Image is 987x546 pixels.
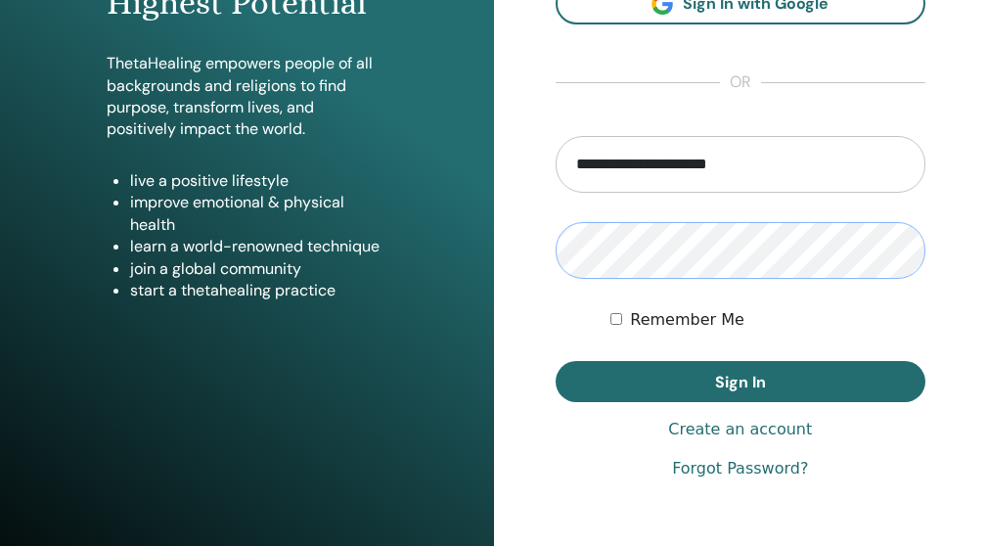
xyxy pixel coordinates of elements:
[130,170,386,192] li: live a positive lifestyle
[130,192,386,236] li: improve emotional & physical health
[610,308,925,332] div: Keep me authenticated indefinitely or until I manually logout
[130,236,386,257] li: learn a world-renowned technique
[668,418,812,441] a: Create an account
[107,53,386,141] p: ThetaHealing empowers people of all backgrounds and religions to find purpose, transform lives, a...
[720,71,761,95] span: or
[130,280,386,301] li: start a thetahealing practice
[630,308,744,332] label: Remember Me
[715,372,766,392] span: Sign In
[672,457,808,480] a: Forgot Password?
[130,258,386,280] li: join a global community
[556,361,926,402] button: Sign In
